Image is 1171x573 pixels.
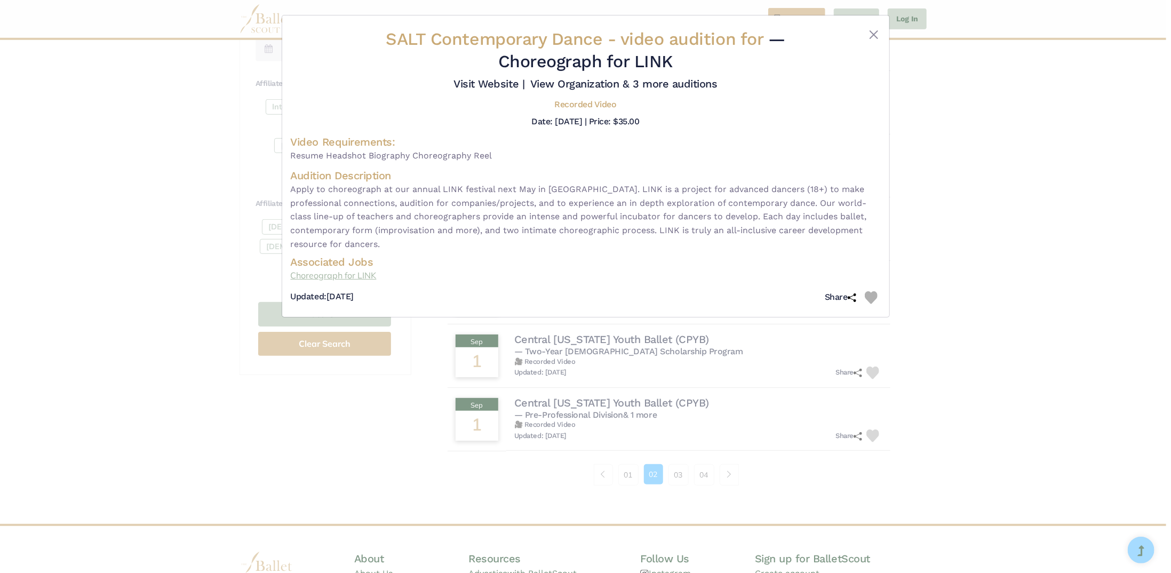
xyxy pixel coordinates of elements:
[291,291,354,303] h5: [DATE]
[291,182,881,251] span: Apply to choreograph at our annual LINK festival next May in [GEOGRAPHIC_DATA]. LINK is a project...
[531,116,586,126] h5: Date: [DATE] |
[867,28,880,41] button: Close
[291,149,881,163] span: Resume Headshot Biography Choreography Reel
[386,29,768,49] span: SALT Contemporary Dance -
[291,169,881,182] h4: Audition Description
[530,77,718,90] a: View Organization & 3 more auditions
[554,99,616,110] h5: Recorded Video
[589,116,640,126] h5: Price: $35.00
[291,255,881,269] h4: Associated Jobs
[291,291,326,301] span: Updated:
[291,136,395,148] span: Video Requirements:
[498,29,785,71] span: — Choreograph for LINK
[291,269,881,283] a: Choreograph for LINK
[825,292,856,303] h5: Share
[453,77,524,90] a: Visit Website |
[620,29,763,49] span: video audition for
